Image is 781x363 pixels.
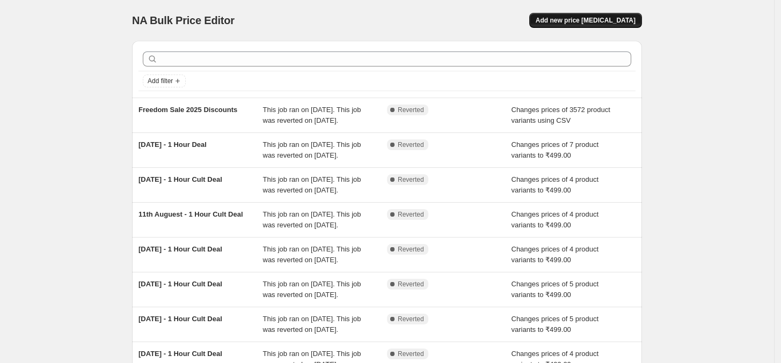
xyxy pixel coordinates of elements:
[138,140,207,149] span: [DATE] - 1 Hour Deal
[512,140,599,159] span: Changes prices of 7 product variants to ₹499.00
[263,245,361,264] span: This job ran on [DATE]. This job was reverted on [DATE].
[512,175,599,194] span: Changes prices of 4 product variants to ₹499.00
[529,13,642,28] button: Add new price [MEDICAL_DATA]
[138,245,222,253] span: [DATE] - 1 Hour Cult Deal
[398,350,424,358] span: Reverted
[138,175,222,183] span: [DATE] - 1 Hour Cult Deal
[263,210,361,229] span: This job ran on [DATE]. This job was reverted on [DATE].
[398,315,424,323] span: Reverted
[138,106,237,114] span: Freedom Sale 2025 Discounts
[512,315,599,334] span: Changes prices of 5 product variants to ₹499.00
[132,14,235,26] span: NA Bulk Price Editor
[263,140,361,159] span: This job ran on [DATE]. This job was reverted on [DATE].
[512,106,610,124] span: Changes prices of 3572 product variants using CSV
[512,280,599,299] span: Changes prices of 5 product variants to ₹499.00
[512,210,599,229] span: Changes prices of 4 product variants to ₹499.00
[263,175,361,194] span: This job ran on [DATE]. This job was reverted on [DATE].
[536,16,636,25] span: Add new price [MEDICAL_DATA]
[263,106,361,124] span: This job ran on [DATE]. This job was reverted on [DATE].
[398,140,424,149] span: Reverted
[398,245,424,254] span: Reverted
[138,315,222,323] span: [DATE] - 1 Hour Cult Deal
[263,280,361,299] span: This job ran on [DATE]. This job was reverted on [DATE].
[138,350,222,358] span: [DATE] - 1 Hour Cult Deal
[138,210,243,218] span: 11th Auguest - 1 Hour Cult Deal
[148,77,173,85] span: Add filter
[398,280,424,288] span: Reverted
[398,106,424,114] span: Reverted
[138,280,222,288] span: [DATE] - 1 Hour Cult Deal
[398,210,424,219] span: Reverted
[398,175,424,184] span: Reverted
[512,245,599,264] span: Changes prices of 4 product variants to ₹499.00
[143,75,186,87] button: Add filter
[263,315,361,334] span: This job ran on [DATE]. This job was reverted on [DATE].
